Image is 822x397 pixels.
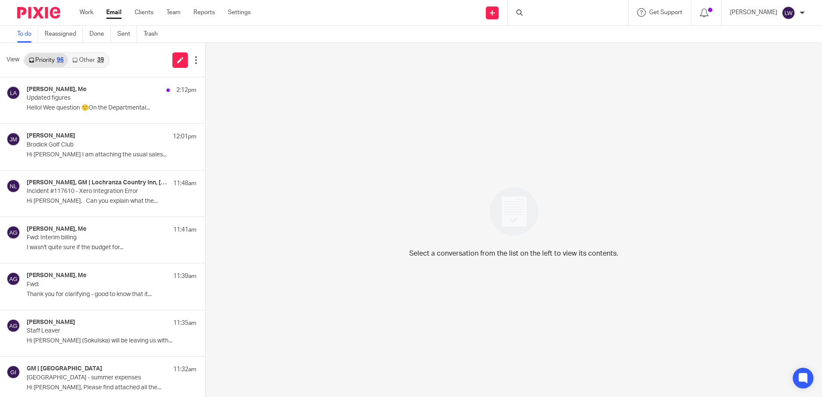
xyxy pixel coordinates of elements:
[173,272,196,281] p: 11:39am
[27,272,86,279] h4: [PERSON_NAME], Me
[117,26,137,43] a: Sent
[27,281,163,288] p: Fwd:
[27,151,196,159] p: Hi [PERSON_NAME] I am attaching the usual sales...
[27,226,86,233] h4: [PERSON_NAME], Me
[27,327,163,335] p: Staff Leaver
[782,6,795,20] img: svg%3E
[176,86,196,95] p: 2:12pm
[6,55,19,64] span: View
[166,8,181,17] a: Team
[6,365,20,379] img: svg%3E
[484,182,544,241] img: image
[89,26,111,43] a: Done
[730,8,777,17] p: [PERSON_NAME]
[27,384,196,391] p: Hi [PERSON_NAME], Please find attached all the...
[649,9,682,15] span: Get Support
[173,179,196,188] p: 11:48am
[57,57,64,63] div: 96
[144,26,164,43] a: Trash
[173,319,196,327] p: 11:35am
[27,188,163,195] p: Incident #117610 - Xero Integration Error
[27,365,102,373] h4: GM | [GEOGRAPHIC_DATA]
[17,7,60,18] img: Pixie
[106,8,122,17] a: Email
[27,179,169,186] h4: [PERSON_NAME], GM | Lochranza Country Inn, [PERSON_NAME], Me, RST EPoS Helpdesk
[173,132,196,141] p: 12:01pm
[17,26,38,43] a: To do
[6,226,20,239] img: svg%3E
[25,53,68,67] a: Priority96
[409,248,618,259] p: Select a conversation from the list on the left to view its contents.
[97,57,104,63] div: 39
[27,234,163,241] p: Fwd: Interim billing
[6,86,20,100] img: svg%3E
[173,365,196,374] p: 11:32am
[27,337,196,345] p: Hi [PERSON_NAME] (Sokulska) will be leaving us with...
[6,179,20,193] img: svg%3E
[27,244,196,251] p: I wasn't quite sure if the budget for...
[228,8,251,17] a: Settings
[45,26,83,43] a: Reassigned
[27,319,75,326] h4: [PERSON_NAME]
[27,104,196,112] p: Hello! Wee question 🙂On the Departmental...
[27,95,163,102] p: Updated figures
[6,272,20,286] img: svg%3E
[173,226,196,234] p: 11:41am
[193,8,215,17] a: Reports
[27,198,196,205] p: Hi [PERSON_NAME], Can you explain what the...
[27,86,86,93] h4: [PERSON_NAME], Me
[6,132,20,146] img: svg%3E
[27,374,163,382] p: [GEOGRAPHIC_DATA] - summer expenses
[27,141,163,149] p: Brodick Golf Club
[68,53,108,67] a: Other39
[135,8,153,17] a: Clients
[27,291,196,298] p: Thank you for clarifying - good to know that it...
[6,319,20,333] img: svg%3E
[80,8,93,17] a: Work
[27,132,75,140] h4: [PERSON_NAME]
